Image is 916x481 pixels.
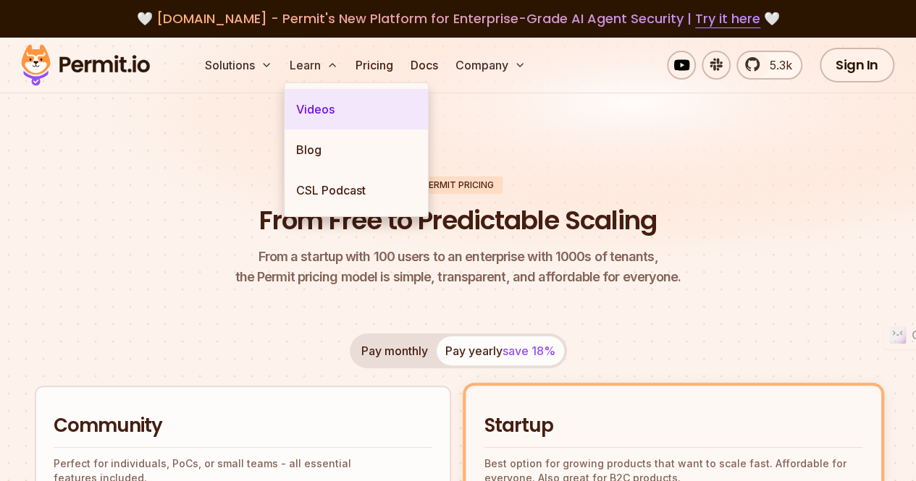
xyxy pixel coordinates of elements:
[54,413,432,439] h2: Community
[761,56,792,74] span: 5.3k
[285,129,428,170] a: Blog
[199,51,278,80] button: Solutions
[156,9,760,27] span: [DOMAIN_NAME] - Permit's New Platform for Enterprise-Grade AI Agent Security |
[414,176,503,194] div: Permit Pricing
[285,170,428,210] a: CSL Podcast
[235,247,681,267] span: From a startup with 100 users to an enterprise with 1000s of tenants,
[350,51,399,80] a: Pricing
[284,51,344,80] button: Learn
[353,336,437,365] button: Pay monthly
[695,9,760,28] a: Try it here
[484,413,863,439] h2: Startup
[285,89,428,129] a: Videos
[736,51,802,80] a: 5.3k
[405,51,444,80] a: Docs
[450,51,531,80] button: Company
[35,9,881,29] div: 🤍 🤍
[235,247,681,287] p: the Permit pricing model is simple, transparent, and affordable for everyone.
[14,41,156,90] img: Permit logo
[820,48,894,82] a: Sign In
[259,203,657,239] h1: From Free to Predictable Scaling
